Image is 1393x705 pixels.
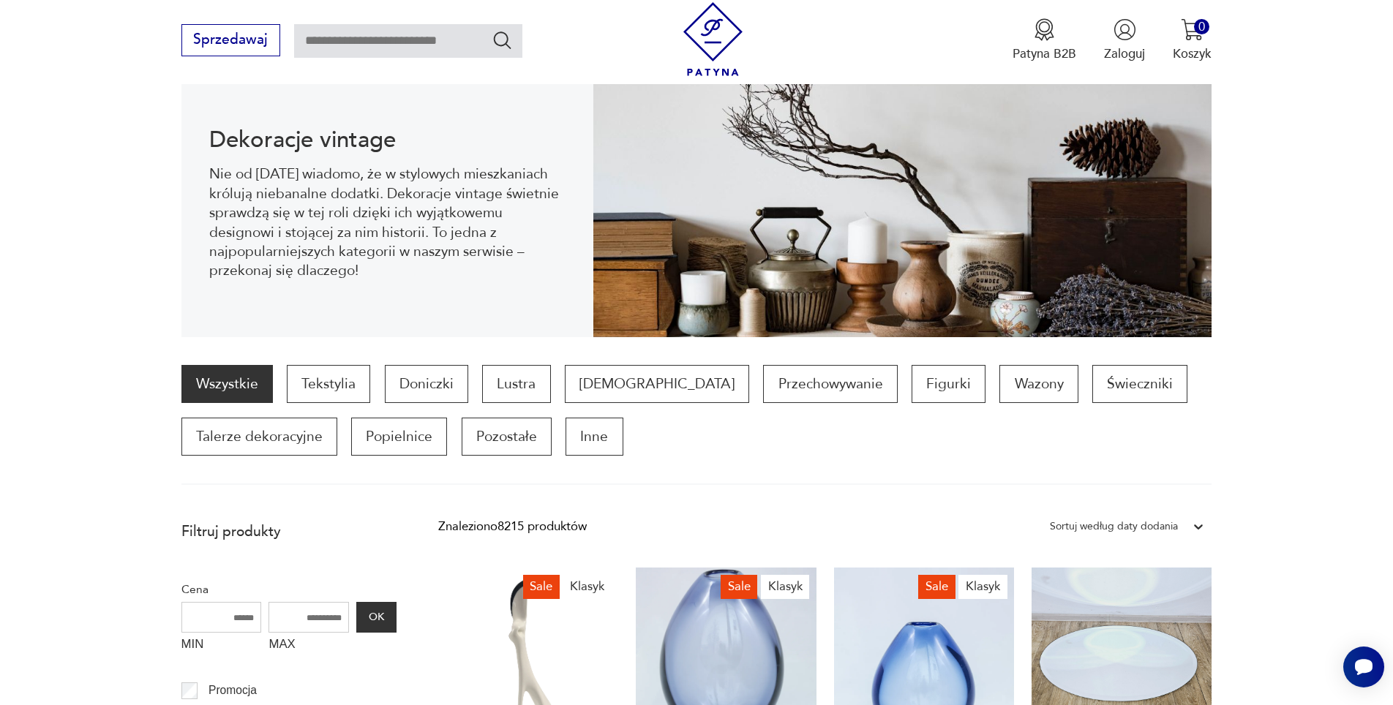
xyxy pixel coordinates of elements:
[1050,517,1178,536] div: Sortuj według daty dodania
[1104,18,1145,62] button: Zaloguj
[1173,45,1212,62] p: Koszyk
[1013,18,1076,62] a: Ikona medaluPatyna B2B
[181,418,337,456] a: Talerze dekoracyjne
[181,24,280,56] button: Sprzedawaj
[1013,18,1076,62] button: Patyna B2B
[492,29,513,50] button: Szukaj
[482,365,550,403] a: Lustra
[1194,19,1209,34] div: 0
[1114,18,1136,41] img: Ikonka użytkownika
[912,365,985,403] a: Figurki
[181,35,280,47] a: Sprzedawaj
[1092,365,1187,403] a: Świeczniki
[181,365,273,403] a: Wszystkie
[1104,45,1145,62] p: Zaloguj
[438,517,587,536] div: Znaleziono 8215 produktów
[351,418,447,456] a: Popielnice
[209,129,566,151] h1: Dekoracje vintage
[181,580,397,599] p: Cena
[209,681,257,700] p: Promocja
[593,74,1212,337] img: 3afcf10f899f7d06865ab57bf94b2ac8.jpg
[1013,45,1076,62] p: Patyna B2B
[763,365,897,403] a: Przechowywanie
[462,418,552,456] a: Pozostałe
[269,633,349,660] label: MAX
[1343,646,1384,687] iframe: Smartsupp widget button
[181,633,262,660] label: MIN
[1033,18,1056,41] img: Ikona medalu
[566,418,623,456] a: Inne
[565,365,749,403] a: [DEMOGRAPHIC_DATA]
[181,522,397,541] p: Filtruj produkty
[287,365,370,403] a: Tekstylia
[1181,18,1204,41] img: Ikona koszyka
[356,602,396,633] button: OK
[209,165,566,280] p: Nie od [DATE] wiadomo, że w stylowych mieszkaniach królują niebanalne dodatki. Dekoracje vintage ...
[385,365,468,403] a: Doniczki
[999,365,1078,403] a: Wazony
[676,2,750,76] img: Patyna - sklep z meblami i dekoracjami vintage
[1173,18,1212,62] button: 0Koszyk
